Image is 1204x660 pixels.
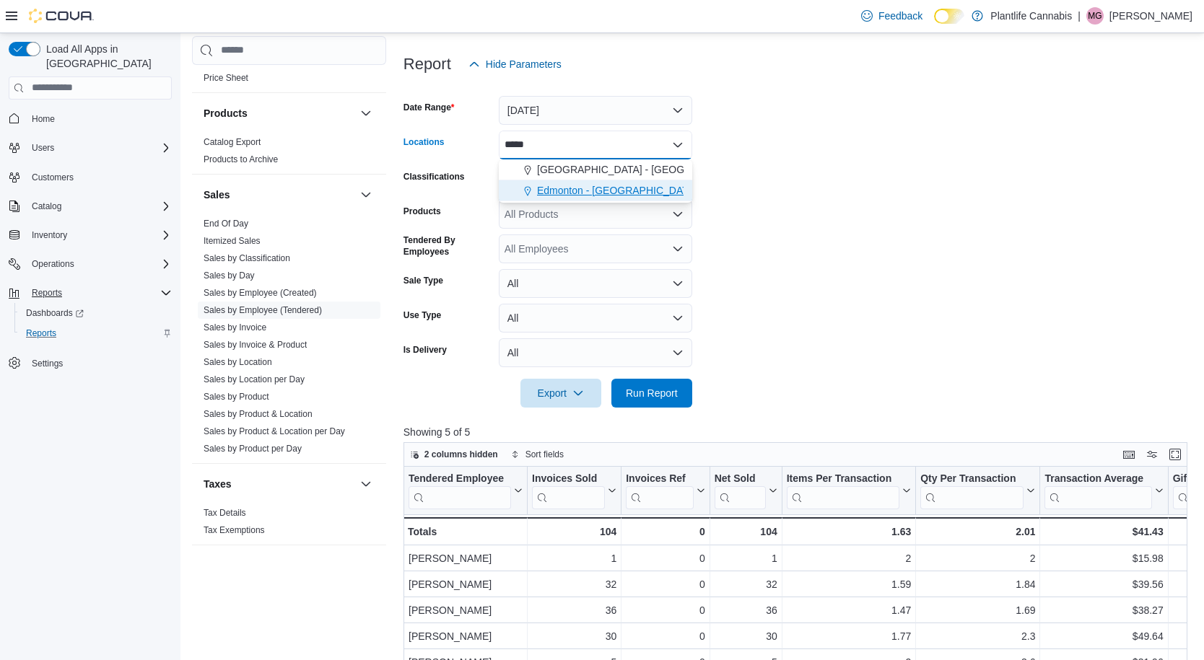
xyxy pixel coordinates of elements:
[672,139,684,151] button: Close list of options
[403,309,441,321] label: Use Type
[1088,7,1102,25] span: MG
[3,138,178,158] button: Users
[920,523,1035,540] div: 2.01
[408,523,523,540] div: Totals
[3,108,178,129] button: Home
[204,154,278,165] span: Products to Archive
[204,136,261,148] span: Catalog Export
[532,472,616,509] button: Invoices Sold
[855,1,928,30] a: Feedback
[3,196,178,216] button: Catalog
[32,113,55,125] span: Home
[26,284,172,302] span: Reports
[204,374,305,384] a: Sales by Location per Day
[786,472,911,509] button: Items Per Transaction
[26,139,172,157] span: Users
[1120,446,1138,463] button: Keyboard shortcuts
[626,472,704,509] button: Invoices Ref
[505,446,570,463] button: Sort fields
[403,425,1195,439] p: Showing 5 of 5
[990,7,1072,25] p: Plantlife Cannabis
[204,236,261,246] a: Itemized Sales
[26,168,172,186] span: Customers
[404,446,504,463] button: 2 columns hidden
[204,356,272,368] span: Sales by Location
[20,325,62,342] a: Reports
[499,304,692,333] button: All
[520,379,601,408] button: Export
[32,287,62,299] span: Reports
[715,576,777,593] div: 32
[32,201,61,212] span: Catalog
[32,229,67,241] span: Inventory
[486,57,562,71] span: Hide Parameters
[26,307,84,319] span: Dashboards
[920,472,1024,485] div: Qty Per Transaction
[14,303,178,323] a: Dashboards
[204,106,248,120] h3: Products
[1044,550,1163,567] div: $15.98
[204,426,345,437] span: Sales by Product & Location per Day
[204,444,302,454] a: Sales by Product per Day
[934,24,935,25] span: Dark Mode
[204,188,354,202] button: Sales
[532,602,616,619] div: 36
[1166,446,1184,463] button: Enter fullscreen
[204,235,261,247] span: Itemized Sales
[204,408,313,420] span: Sales by Product & Location
[409,472,523,509] button: Tendered Employee
[357,186,375,203] button: Sales
[403,136,445,148] label: Locations
[357,105,375,122] button: Products
[204,218,248,229] span: End Of Day
[26,355,69,372] a: Settings
[29,9,94,23] img: Cova
[672,243,684,255] button: Open list of options
[878,9,922,23] span: Feedback
[204,392,269,402] a: Sales by Product
[1044,472,1163,509] button: Transaction Average
[403,171,465,182] label: Classifications
[403,102,455,113] label: Date Range
[204,443,302,454] span: Sales by Product per Day
[204,304,322,316] span: Sales by Employee (Tendered)
[715,550,777,567] div: 1
[32,172,74,183] span: Customers
[26,226,172,244] span: Inventory
[714,472,765,485] div: Net Sold
[787,628,912,645] div: 1.77
[32,142,54,154] span: Users
[786,472,899,485] div: Items Per Transaction
[1044,472,1151,509] div: Transaction Average
[204,524,265,536] span: Tax Exemptions
[26,255,80,273] button: Operations
[204,270,255,281] span: Sales by Day
[409,628,523,645] div: [PERSON_NAME]
[204,106,354,120] button: Products
[1143,446,1161,463] button: Display options
[424,449,498,460] span: 2 columns hidden
[499,180,692,201] button: Edmonton - [GEOGRAPHIC_DATA] South
[403,234,493,258] label: Tendered By Employees
[537,162,756,177] span: [GEOGRAPHIC_DATA] - [GEOGRAPHIC_DATA]
[787,576,912,593] div: 1.59
[403,206,441,217] label: Products
[204,305,322,315] a: Sales by Employee (Tendered)
[26,327,56,339] span: Reports
[715,602,777,619] div: 36
[920,576,1035,593] div: 1.84
[204,357,272,367] a: Sales by Location
[403,56,451,73] h3: Report
[192,133,386,174] div: Products
[499,338,692,367] button: All
[714,523,777,540] div: 104
[532,550,616,567] div: 1
[1078,7,1081,25] p: |
[532,472,605,509] div: Invoices Sold
[3,283,178,303] button: Reports
[192,215,386,463] div: Sales
[525,449,564,460] span: Sort fields
[626,472,693,485] div: Invoices Ref
[409,576,523,593] div: [PERSON_NAME]
[204,322,266,333] a: Sales by Invoice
